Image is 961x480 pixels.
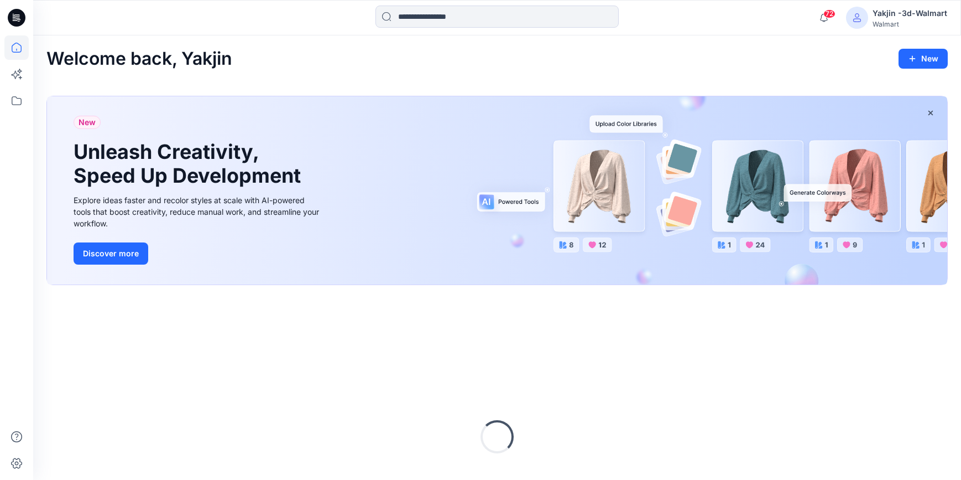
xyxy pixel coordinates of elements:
[79,116,96,129] span: New
[74,242,148,265] button: Discover more
[899,49,948,69] button: New
[74,194,322,229] div: Explore ideas faster and recolor styles at scale with AI-powered tools that boost creativity, red...
[823,9,835,18] span: 72
[74,242,322,265] a: Discover more
[853,13,861,22] svg: avatar
[873,7,947,20] div: Yakjin -3d-Walmart
[74,140,306,188] h1: Unleash Creativity, Speed Up Development
[873,20,947,28] div: Walmart
[46,49,232,69] h2: Welcome back, Yakjin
